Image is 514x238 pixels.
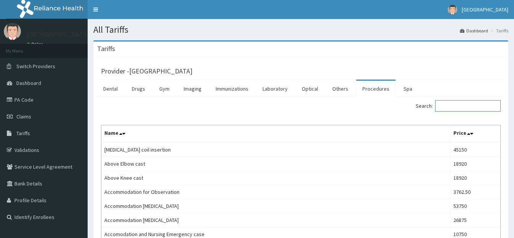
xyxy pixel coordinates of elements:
h1: All Tariffs [93,25,508,35]
span: [GEOGRAPHIC_DATA] [462,6,508,13]
img: User Image [4,23,21,40]
a: Imaging [178,81,208,97]
a: Online [27,42,45,47]
td: 26875 [450,213,501,227]
h3: Provider - [GEOGRAPHIC_DATA] [101,68,192,75]
td: 53750 [450,199,501,213]
td: 45150 [450,142,501,157]
a: Optical [296,81,324,97]
p: [GEOGRAPHIC_DATA] [27,31,90,38]
a: Gym [153,81,176,97]
a: Drugs [126,81,151,97]
a: Immunizations [210,81,255,97]
td: Accommodation [MEDICAL_DATA] [101,213,450,227]
a: Dashboard [460,27,488,34]
span: Dashboard [16,80,41,86]
a: Laboratory [256,81,294,97]
img: User Image [448,5,457,14]
td: 18920 [450,171,501,185]
a: Others [326,81,354,97]
span: Claims [16,113,31,120]
span: Tariffs [16,130,30,137]
td: 3762.50 [450,185,501,199]
td: Above Knee cast [101,171,450,185]
td: 18920 [450,157,501,171]
td: Accommodation [MEDICAL_DATA] [101,199,450,213]
td: Above Elbow cast [101,157,450,171]
a: Procedures [356,81,396,97]
td: Accommodation for Observation [101,185,450,199]
input: Search: [435,100,501,112]
span: Switch Providers [16,63,55,70]
a: Spa [397,81,418,97]
a: Dental [97,81,124,97]
li: Tariffs [489,27,508,34]
h3: Tariffs [97,45,115,52]
th: Price [450,125,501,143]
td: [MEDICAL_DATA] coil insertion [101,142,450,157]
th: Name [101,125,450,143]
label: Search: [416,100,501,112]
